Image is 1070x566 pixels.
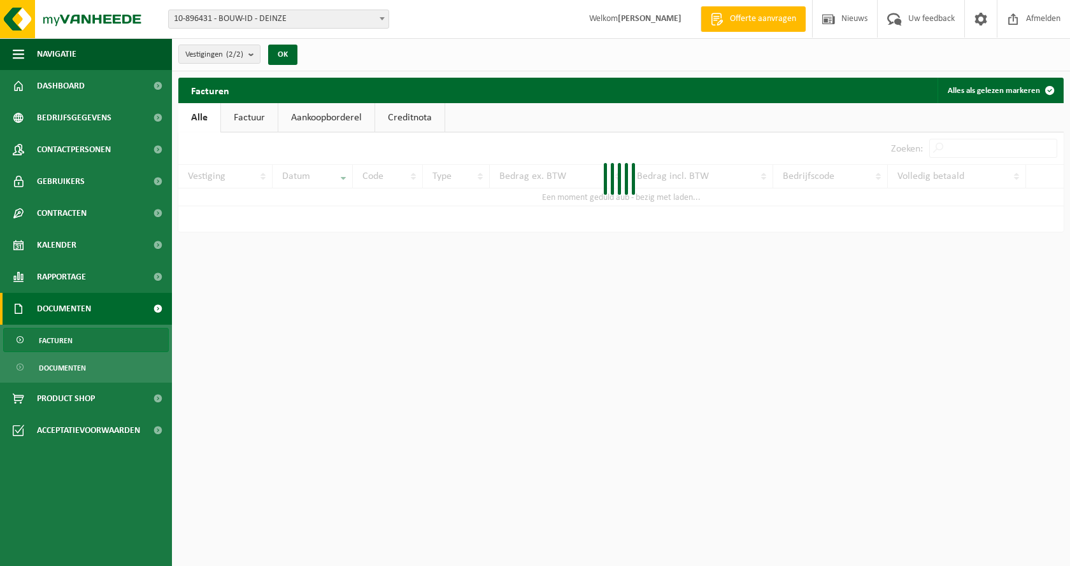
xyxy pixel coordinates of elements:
[178,103,220,132] a: Alle
[3,328,169,352] a: Facturen
[221,103,278,132] a: Factuur
[618,14,681,24] strong: [PERSON_NAME]
[39,356,86,380] span: Documenten
[37,134,111,166] span: Contactpersonen
[169,10,389,28] span: 10-896431 - BOUW-ID - DEINZE
[37,70,85,102] span: Dashboard
[375,103,445,132] a: Creditnota
[727,13,799,25] span: Offerte aanvragen
[938,78,1062,103] button: Alles als gelezen markeren
[37,293,91,325] span: Documenten
[168,10,389,29] span: 10-896431 - BOUW-ID - DEINZE
[37,38,76,70] span: Navigatie
[178,45,260,64] button: Vestigingen(2/2)
[226,50,243,59] count: (2/2)
[185,45,243,64] span: Vestigingen
[701,6,806,32] a: Offerte aanvragen
[37,229,76,261] span: Kalender
[37,102,111,134] span: Bedrijfsgegevens
[278,103,374,132] a: Aankoopborderel
[3,355,169,379] a: Documenten
[39,329,73,353] span: Facturen
[178,78,242,103] h2: Facturen
[37,383,95,414] span: Product Shop
[37,414,140,446] span: Acceptatievoorwaarden
[268,45,297,65] button: OK
[37,261,86,293] span: Rapportage
[37,197,87,229] span: Contracten
[37,166,85,197] span: Gebruikers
